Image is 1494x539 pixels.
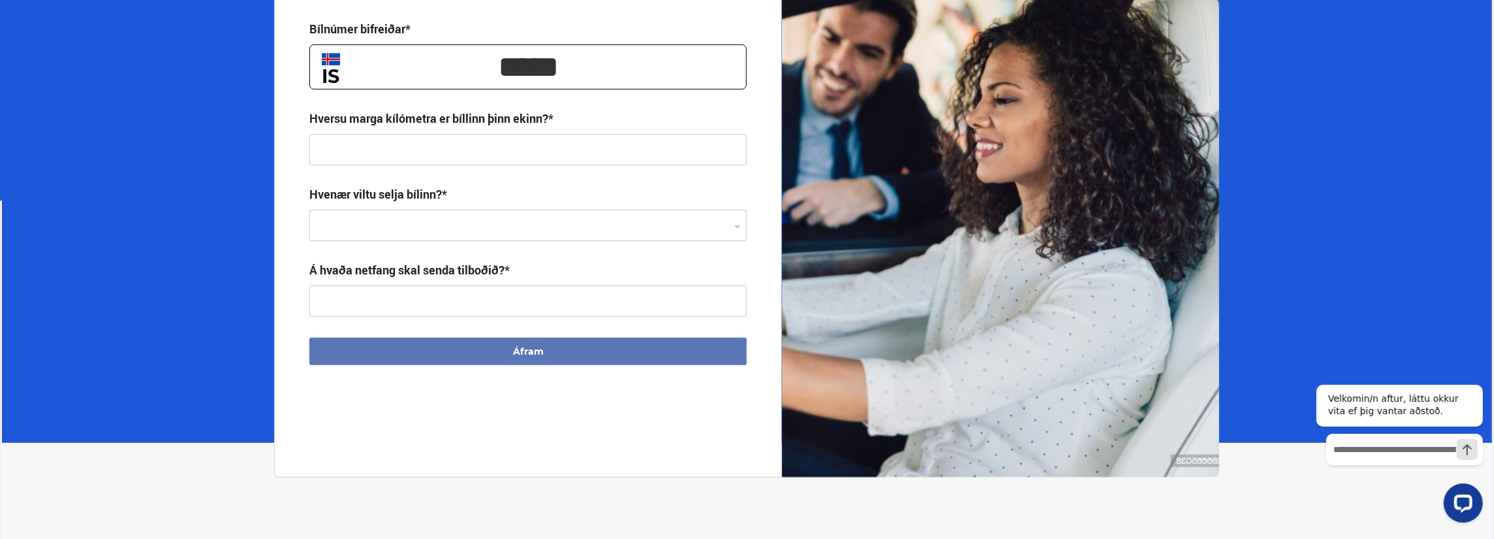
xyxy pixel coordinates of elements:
div: Bílnúmer bifreiðar* [309,21,411,37]
iframe: LiveChat chat widget [1306,361,1488,533]
button: Áfram [309,338,747,365]
div: Á hvaða netfang skal senda tilboðið?* [309,262,510,278]
div: Hversu marga kílómetra er bíllinn þinn ekinn?* [309,110,553,126]
label: Hvenær viltu selja bílinn?* [309,186,447,202]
